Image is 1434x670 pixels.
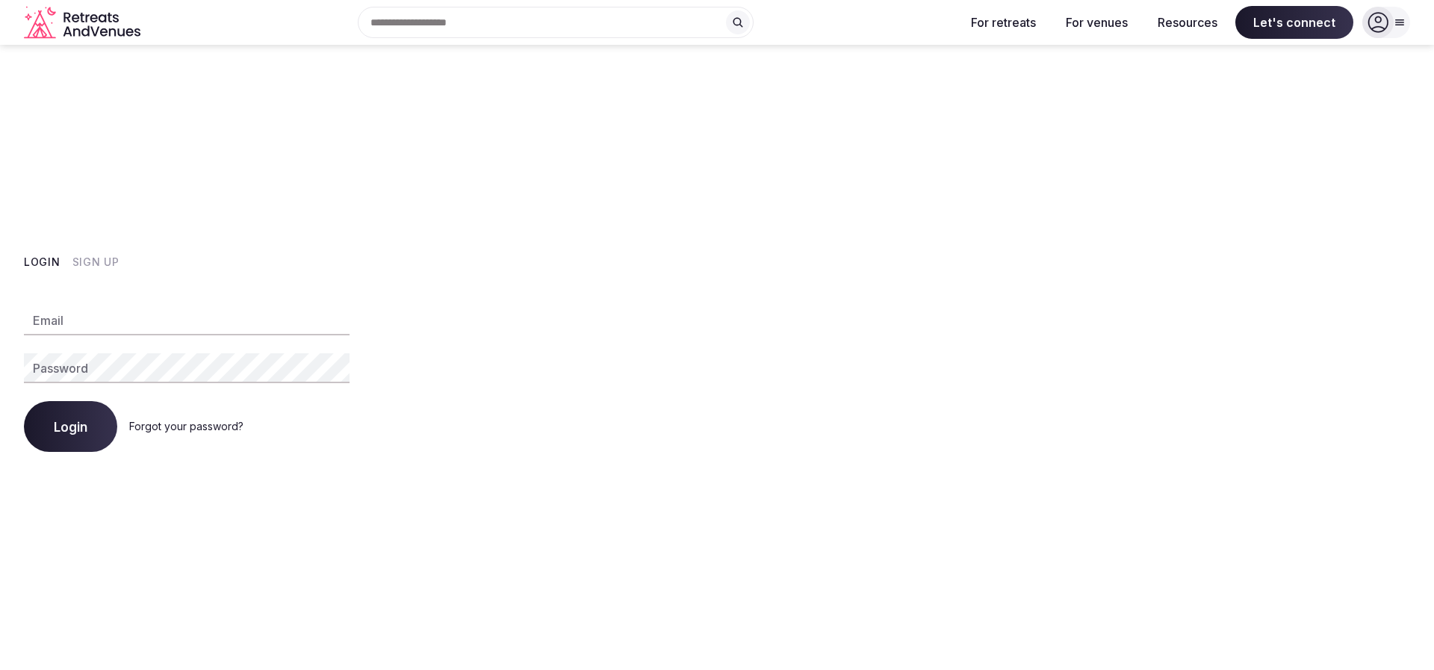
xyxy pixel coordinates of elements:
[959,6,1048,39] button: For retreats
[1235,6,1353,39] span: Let's connect
[54,419,87,434] span: Login
[129,420,243,432] a: Forgot your password?
[72,255,119,270] button: Sign Up
[24,401,117,452] button: Login
[24,6,143,40] a: Visit the homepage
[1054,6,1140,39] button: For venues
[1146,6,1229,39] button: Resources
[24,6,143,40] svg: Retreats and Venues company logo
[373,45,1434,661] img: My Account Background
[24,255,60,270] button: Login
